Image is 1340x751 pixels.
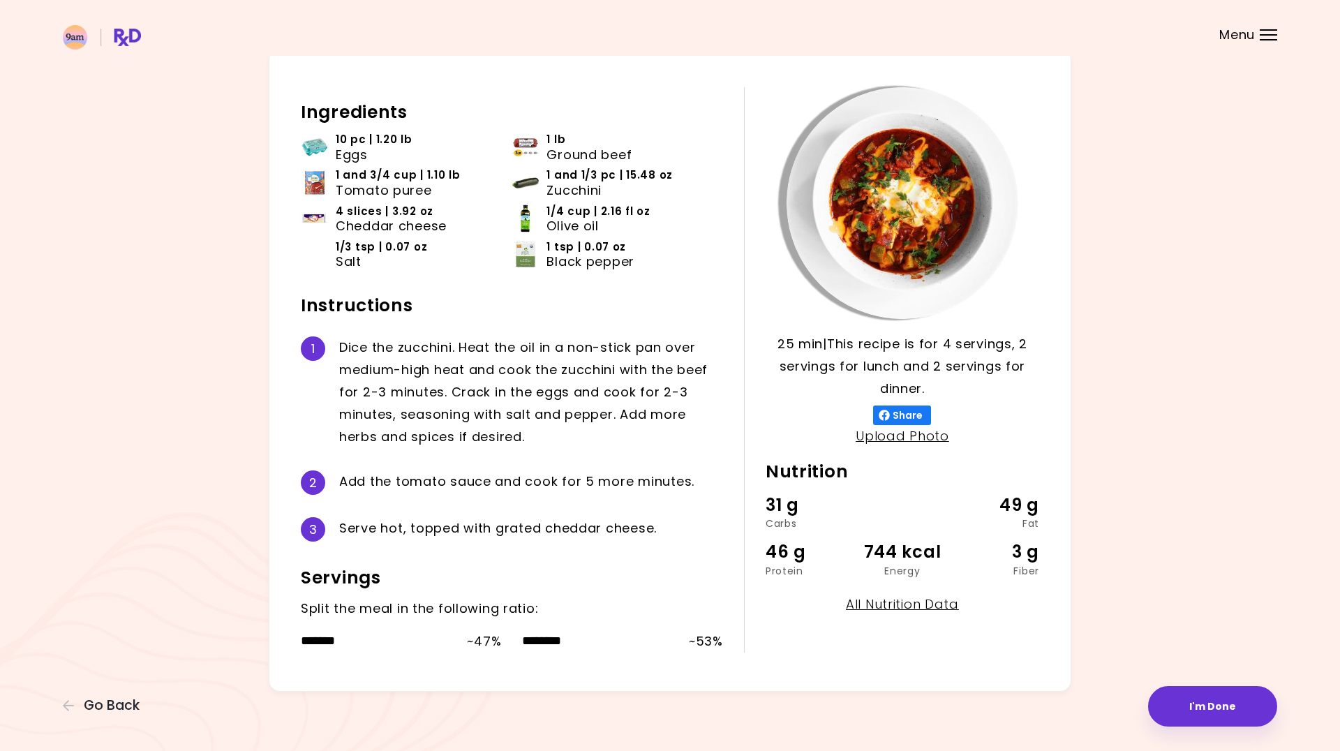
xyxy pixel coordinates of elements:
[890,410,925,421] span: Share
[766,492,857,519] div: 31 g
[336,132,412,147] span: 10 pc | 1.20 lb
[546,183,602,198] span: Zucchini
[63,698,147,713] button: Go Back
[948,492,1039,519] div: 49 g
[301,336,325,361] div: 1
[467,630,501,653] div: ~ 47 %
[546,218,598,234] span: Olive oil
[856,427,949,445] a: Upload Photo
[301,567,723,589] h2: Servings
[339,517,723,542] div: S e r v e h o t , t o p p e d w i t h g r a t e d c h e d d a r c h e e s e .
[857,566,948,576] div: Energy
[546,168,673,183] span: 1 and 1/3 pc | 15.48 oz
[766,539,857,565] div: 46 g
[336,147,368,163] span: Eggs
[546,204,650,219] span: 1/4 cup | 2.16 fl oz
[336,183,432,198] span: Tomato puree
[336,218,447,234] span: Cheddar cheese
[948,519,1039,528] div: Fat
[301,295,723,317] h2: Instructions
[766,333,1039,400] p: 25 min | This recipe is for 4 servings, 2 servings for lunch and 2 servings for dinner.
[948,539,1039,565] div: 3 g
[766,519,857,528] div: Carbs
[546,254,634,269] span: Black pepper
[84,698,140,713] span: Go Back
[948,566,1039,576] div: Fiber
[301,517,325,542] div: 3
[339,336,723,447] div: D i c e t h e z u c c h i n i . H e a t t h e o i l i n a n o n - s t i c k p a n o v e r m e d i...
[63,25,141,50] img: RxDiet
[546,132,565,147] span: 1 lb
[546,147,632,163] span: Ground beef
[689,630,723,653] div: ~ 53 %
[301,597,723,620] div: Split the meal in the following ratio:
[1219,29,1255,41] span: Menu
[873,406,931,425] button: Share
[1148,686,1277,727] button: I'm Done
[336,168,461,183] span: 1 and 3/4 cup | 1.10 lb
[857,539,948,565] div: 744 kcal
[336,239,427,255] span: 1/3 tsp | 0.07 oz
[339,470,723,495] div: A d d t h e t o m a t o s a u c e a n d c o o k f o r 5 m o r e m i n u t e s .
[546,239,626,255] span: 1 tsp | 0.07 oz
[766,461,1039,483] h2: Nutrition
[766,566,857,576] div: Protein
[336,254,362,269] span: Salt
[301,101,723,124] h2: Ingredients
[846,595,959,613] a: All Nutrition Data
[301,470,325,495] div: 2
[336,204,433,219] span: 4 slices | 3.92 oz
